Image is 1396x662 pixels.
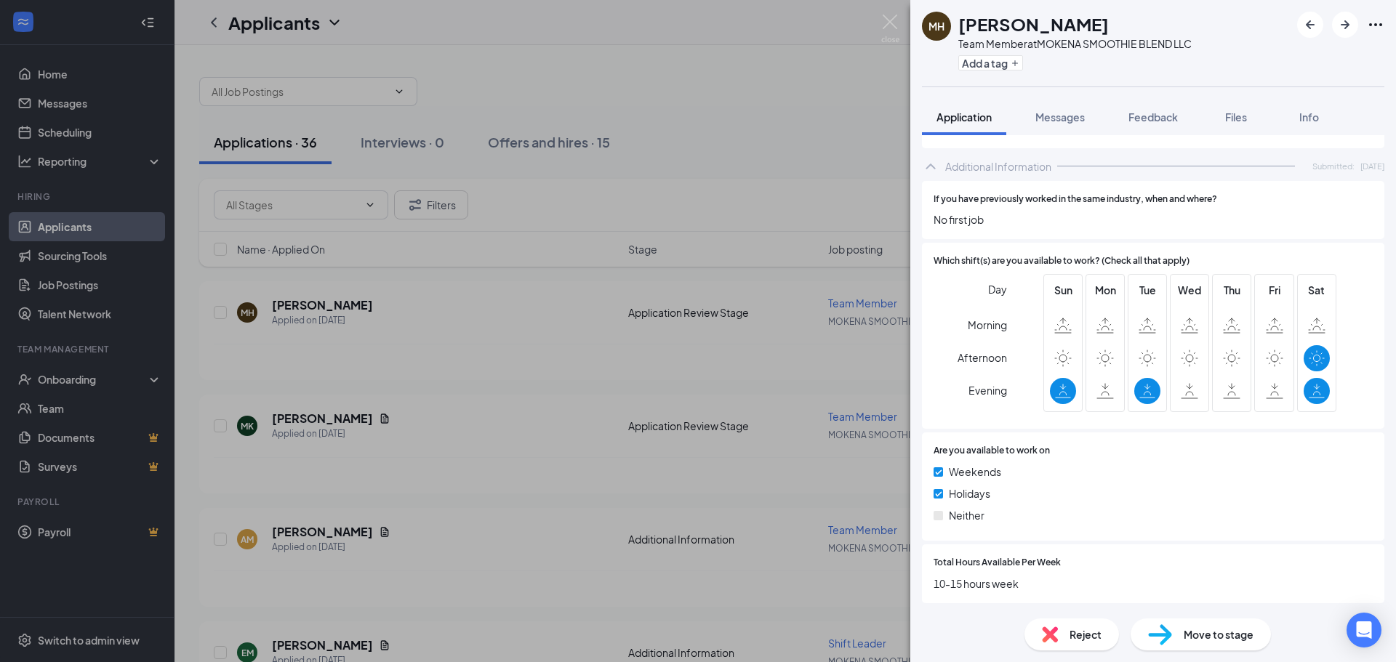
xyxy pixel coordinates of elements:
span: Messages [1035,110,1085,124]
span: Mon [1092,282,1118,298]
div: Open Intercom Messenger [1347,613,1381,647]
span: Total Hours Available Per Week [934,556,1061,570]
span: Sun [1050,282,1076,298]
span: Day [988,281,1007,297]
div: MH [928,19,944,33]
span: Neither [949,507,984,523]
span: Reject [1070,626,1102,642]
span: Tue [1134,282,1160,298]
span: No first job [934,211,1373,227]
span: Sat [1304,282,1330,298]
button: PlusAdd a tag [958,55,1023,70]
span: Submitted: [1312,160,1355,172]
span: Are you available to work on [934,444,1050,458]
svg: Plus [1011,59,1019,68]
div: Additional Information [945,159,1051,174]
div: Team Member at MOKENA SMOOTHIE BLEND LLC [958,36,1192,51]
button: ArrowLeftNew [1297,12,1323,38]
span: Holidays [949,485,990,501]
span: Info [1299,110,1319,124]
span: Thu [1219,282,1245,298]
span: Application [936,110,992,124]
span: Which shift(s) are you available to work? (Check all that apply) [934,254,1190,268]
span: Afternoon [958,344,1007,371]
span: Files [1225,110,1247,124]
svg: ArrowRight [1336,16,1354,33]
span: Wed [1176,282,1203,298]
span: Fri [1261,282,1288,298]
span: Weekends [949,464,1001,480]
svg: ArrowLeftNew [1301,16,1319,33]
button: ArrowRight [1332,12,1358,38]
span: 10-15 hours week [934,576,1373,592]
span: Evening [968,377,1007,403]
svg: ChevronUp [922,158,939,175]
svg: Ellipses [1367,16,1384,33]
span: If you have previously worked in the same industry, when and where? [934,193,1217,206]
span: Feedback [1128,110,1178,124]
span: Morning [968,312,1007,338]
span: Move to stage [1184,626,1253,642]
h1: [PERSON_NAME] [958,12,1109,36]
span: [DATE] [1360,160,1384,172]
